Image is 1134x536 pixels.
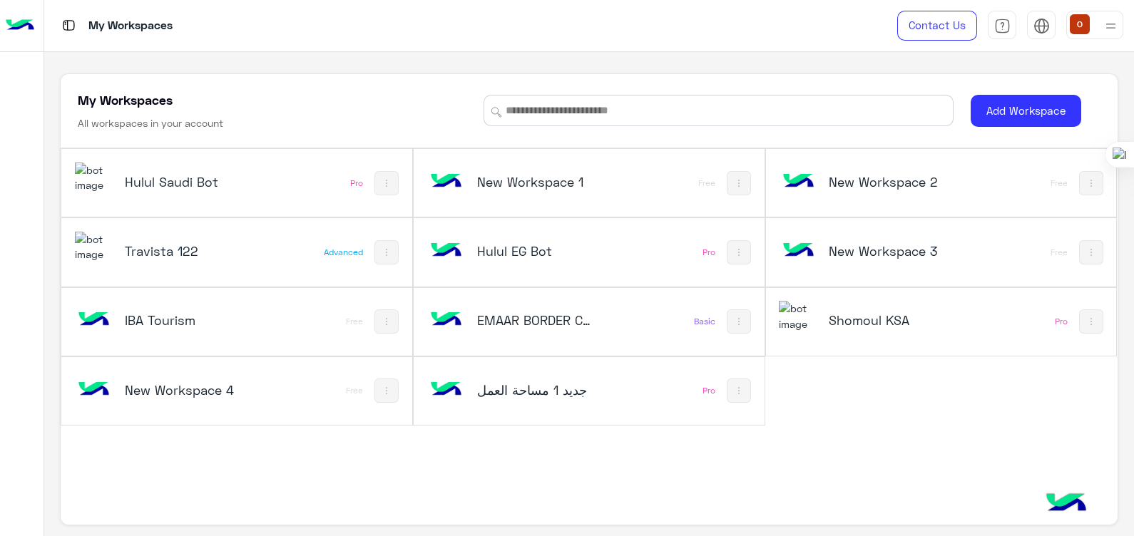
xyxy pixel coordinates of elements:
[477,311,594,329] h5: EMAAR BORDER CONSULTING ENGINEER
[1051,177,1068,189] div: Free
[694,316,715,327] div: Basic
[829,242,946,259] h5: New Workspace 3
[427,163,466,201] img: bot image
[75,301,113,339] img: bot image
[779,301,817,331] img: 110260793960483
[779,163,817,201] img: bot image
[1033,18,1050,34] img: tab
[88,16,173,36] p: My Workspaces
[829,173,946,190] h5: New Workspace 2
[1041,479,1091,529] img: hulul-logo.png
[75,371,113,409] img: bot image
[1055,316,1068,327] div: Pro
[477,381,594,398] h5: مساحة العمل‎ جديد 1
[346,316,363,327] div: Free
[1051,247,1068,258] div: Free
[994,18,1011,34] img: tab
[346,385,363,396] div: Free
[75,232,113,262] img: 331018373420750
[1070,14,1090,34] img: userImage
[6,11,34,41] img: Logo
[78,91,173,108] h5: My Workspaces
[324,247,363,258] div: Advanced
[427,301,466,339] img: bot image
[1102,17,1120,35] img: profile
[78,116,223,130] h6: All workspaces in your account
[779,232,817,270] img: bot image
[897,11,977,41] a: Contact Us
[60,16,78,34] img: tab
[125,242,242,259] h5: Travista 122
[988,11,1016,41] a: tab
[427,371,466,409] img: bot image
[125,173,242,190] h5: Hulul Saudi Bot
[427,232,466,270] img: bot image
[971,95,1081,127] button: Add Workspace
[75,163,113,193] img: 114004088273201
[698,177,715,189] div: Free
[125,381,242,398] h5: New Workspace 4
[125,311,242,329] h5: IBA Tourism
[703,247,715,258] div: Pro
[477,242,594,259] h5: Hulul EG Bot
[703,385,715,396] div: Pro
[829,311,946,329] h5: Shomoul KSA
[477,173,594,190] h5: New Workspace 1
[350,177,363,189] div: Pro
